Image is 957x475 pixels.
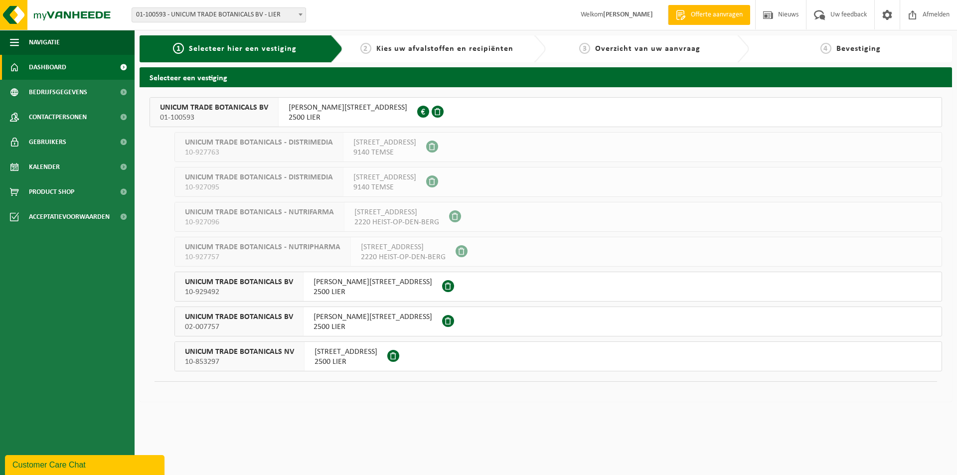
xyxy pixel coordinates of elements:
span: Navigatie [29,30,60,55]
span: 10-929492 [185,287,293,297]
span: 9140 TEMSE [353,148,416,158]
span: [STREET_ADDRESS] [353,172,416,182]
span: 2500 LIER [314,322,432,332]
span: 10-927757 [185,252,340,262]
span: [STREET_ADDRESS] [353,138,416,148]
span: 01-100593 [160,113,268,123]
span: 2 [360,43,371,54]
h2: Selecteer een vestiging [140,67,952,87]
span: 2500 LIER [289,113,407,123]
span: UNICUM TRADE BOTANICALS BV [160,103,268,113]
span: 1 [173,43,184,54]
span: UNICUM TRADE BOTANICALS - DISTRIMEDIA [185,138,333,148]
span: [PERSON_NAME][STREET_ADDRESS] [314,277,432,287]
span: Bevestiging [836,45,881,53]
button: UNICUM TRADE BOTANICALS BV 02-007757 [PERSON_NAME][STREET_ADDRESS]2500 LIER [174,307,942,336]
button: UNICUM TRADE BOTANICALS BV 10-929492 [PERSON_NAME][STREET_ADDRESS]2500 LIER [174,272,942,302]
span: 10-927763 [185,148,333,158]
span: Acceptatievoorwaarden [29,204,110,229]
span: UNICUM TRADE BOTANICALS - NUTRIFARMA [185,207,334,217]
span: 3 [579,43,590,54]
strong: [PERSON_NAME] [603,11,653,18]
span: Offerte aanvragen [688,10,745,20]
span: [PERSON_NAME][STREET_ADDRESS] [289,103,407,113]
span: 9140 TEMSE [353,182,416,192]
span: UNICUM TRADE BOTANICALS BV [185,312,293,322]
span: Overzicht van uw aanvraag [595,45,700,53]
span: Contactpersonen [29,105,87,130]
span: 10-853297 [185,357,294,367]
span: UNICUM TRADE BOTANICALS BV [185,277,293,287]
span: 2220 HEIST-OP-DEN-BERG [361,252,446,262]
span: UNICUM TRADE BOTANICALS - DISTRIMEDIA [185,172,333,182]
span: 2500 LIER [314,287,432,297]
span: UNICUM TRADE BOTANICALS - NUTRIPHARMA [185,242,340,252]
span: 2220 HEIST-OP-DEN-BERG [354,217,439,227]
span: 2500 LIER [315,357,377,367]
button: UNICUM TRADE BOTANICALS NV 10-853297 [STREET_ADDRESS]2500 LIER [174,341,942,371]
a: Offerte aanvragen [668,5,750,25]
span: 10-927095 [185,182,333,192]
span: [PERSON_NAME][STREET_ADDRESS] [314,312,432,322]
span: Gebruikers [29,130,66,155]
span: [STREET_ADDRESS] [315,347,377,357]
span: Kies uw afvalstoffen en recipiënten [376,45,513,53]
iframe: chat widget [5,453,166,475]
span: Kalender [29,155,60,179]
button: UNICUM TRADE BOTANICALS BV 01-100593 [PERSON_NAME][STREET_ADDRESS]2500 LIER [150,97,942,127]
span: [STREET_ADDRESS] [354,207,439,217]
span: Dashboard [29,55,66,80]
span: 4 [820,43,831,54]
span: UNICUM TRADE BOTANICALS NV [185,347,294,357]
span: 02-007757 [185,322,293,332]
span: 01-100593 - UNICUM TRADE BOTANICALS BV - LIER [132,8,306,22]
span: Bedrijfsgegevens [29,80,87,105]
span: Product Shop [29,179,74,204]
span: [STREET_ADDRESS] [361,242,446,252]
span: 10-927096 [185,217,334,227]
span: 01-100593 - UNICUM TRADE BOTANICALS BV - LIER [132,7,306,22]
span: Selecteer hier een vestiging [189,45,297,53]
